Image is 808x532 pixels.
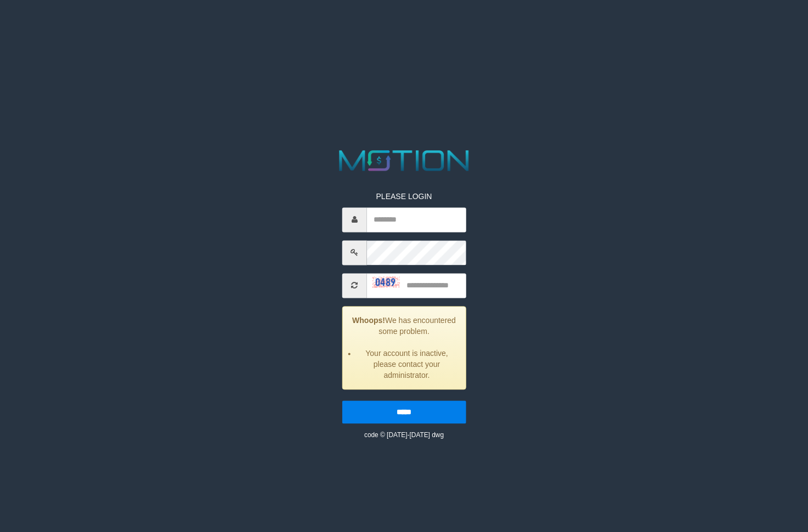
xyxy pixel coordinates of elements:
[334,146,475,174] img: MOTION_logo.png
[342,306,466,389] div: We has encountered some problem.
[364,431,444,439] small: code © [DATE]-[DATE] dwg
[372,276,400,287] img: captcha
[352,316,385,325] strong: Whoops!
[357,348,457,381] li: Your account is inactive, please contact your administrator.
[342,191,466,202] p: PLEASE LOGIN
